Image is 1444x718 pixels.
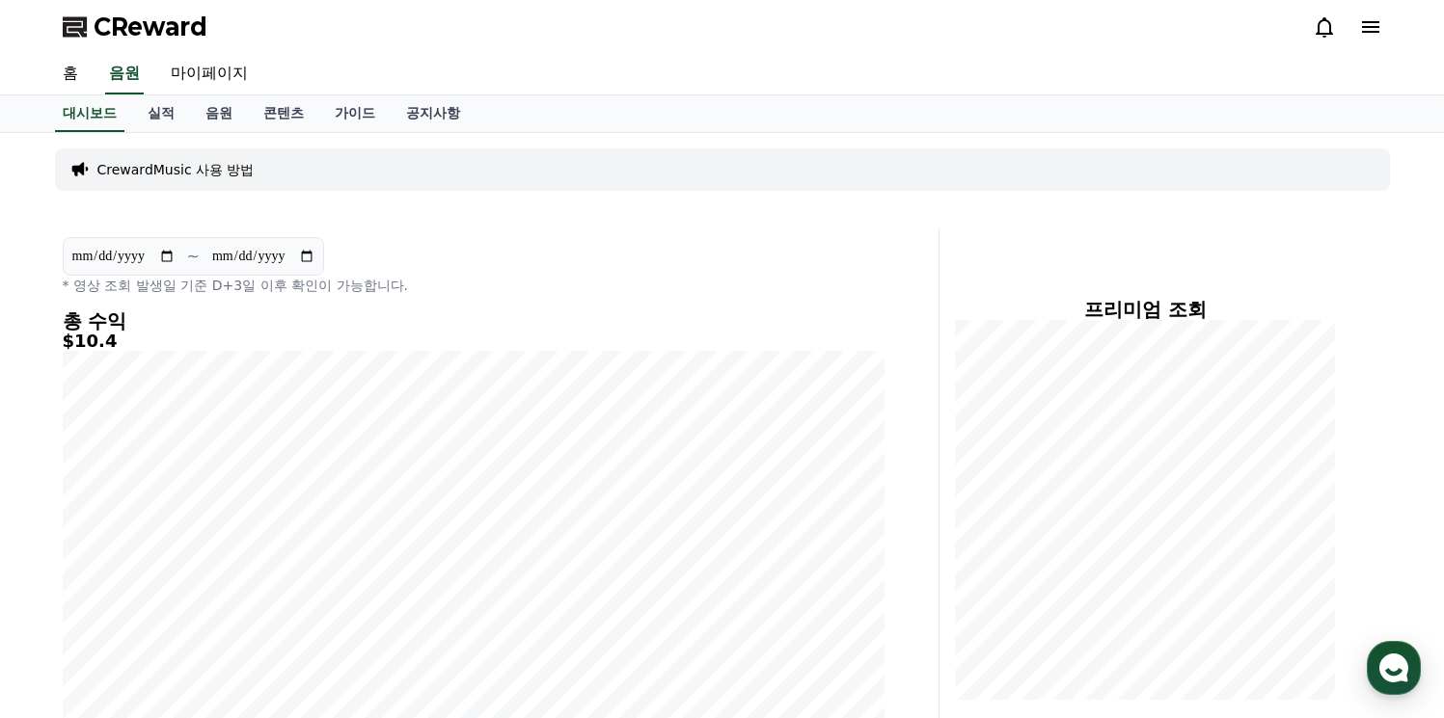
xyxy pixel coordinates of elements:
[6,558,127,606] a: 홈
[127,558,249,606] a: 대화
[23,145,136,175] h1: CReward
[55,95,124,132] a: 대시보드
[63,12,207,42] a: CReward
[79,222,340,260] div: 타사 플랫폼과 여러 유튜버분들이 말하기로는 아직 안떨어졌다고 하던데 크리워드 음원들만 떨어진 상태라는 걸까요?
[245,152,353,175] button: 운영시간 보기
[147,380,230,395] a: 채널톡이용중
[41,293,178,312] span: 메시지를 입력하세요.
[955,299,1336,320] h4: 프리미엄 조회
[177,588,200,603] span: 대화
[61,587,72,602] span: 홈
[63,310,885,332] h4: 총 수익
[23,197,353,268] a: Creward방금 타사 플랫폼과 여러 유튜버분들이 말하기로는 아직 안떨어졌다고 하던데 크리워드 음원들만 떨어진 상태라는 걸까요?
[120,333,281,349] span: 몇 분 내 답변 받으실 수 있어요
[105,54,144,94] a: 음원
[319,95,391,132] a: 가이드
[63,332,885,351] h5: $10.4
[79,204,142,222] div: Creward
[94,12,207,42] span: CReward
[27,279,349,326] a: 메시지를 입력하세요.
[248,95,319,132] a: 콘텐츠
[63,276,885,295] p: * 영상 조회 발생일 기준 D+3일 이후 확인이 가능합니다.
[166,381,230,393] span: 이용중
[132,95,190,132] a: 실적
[155,54,263,94] a: 마이페이지
[151,205,175,221] div: 방금
[166,381,198,393] b: 채널톡
[187,245,200,268] p: ~
[391,95,476,132] a: 공지사항
[190,95,248,132] a: 음원
[47,54,94,94] a: 홈
[249,558,370,606] a: 설정
[253,155,332,173] span: 운영시간 보기
[298,587,321,602] span: 설정
[97,160,255,179] a: CrewardMusic 사용 방법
